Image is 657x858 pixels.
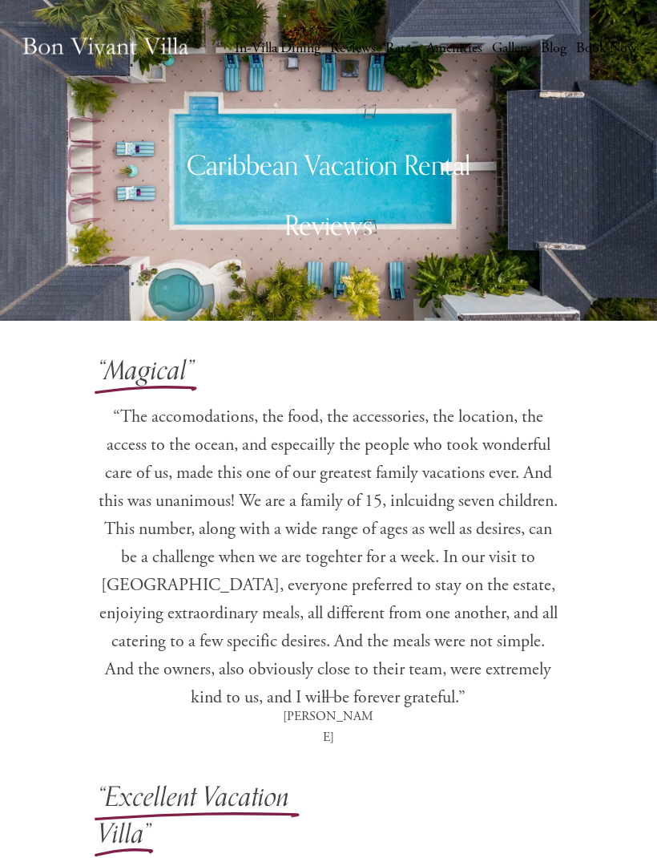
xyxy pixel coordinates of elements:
[98,208,558,243] h2: Reviews
[385,35,416,61] a: Rates
[98,775,296,856] em: “Excellent Vacation Villa”
[98,349,194,393] em: “Magical”
[541,35,566,61] a: Blog
[20,20,191,77] img: Caribbean Vacation Rental | Bon Vivant Villa
[235,35,320,61] a: In-Villa Dining
[99,406,562,709] span: “The accomodations, the food, the accessories, the location, the access to the ocean, and especai...
[426,35,482,61] a: Amenities
[492,35,531,61] a: Gallery
[576,35,637,61] a: Book Now
[283,688,373,746] span: — [PERSON_NAME]
[330,35,376,61] a: Reviews
[98,148,558,183] h2: Caribbean Vacation Rental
